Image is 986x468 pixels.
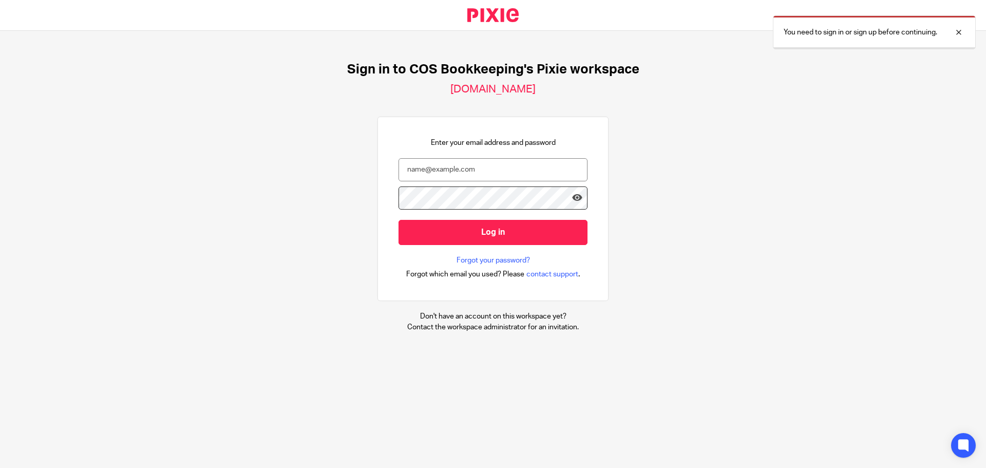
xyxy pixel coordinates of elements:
span: contact support [526,269,578,279]
h2: [DOMAIN_NAME] [450,83,536,96]
p: Don't have an account on this workspace yet? [407,311,579,322]
p: Contact the workspace administrator for an invitation. [407,322,579,332]
a: Forgot your password? [457,255,530,266]
p: You need to sign in or sign up before continuing. [784,27,937,38]
p: Enter your email address and password [431,138,556,148]
span: Forgot which email you used? Please [406,269,524,279]
input: name@example.com [399,158,587,181]
div: . [406,268,580,280]
input: Log in [399,220,587,245]
h1: Sign in to COS Bookkeeping's Pixie workspace [347,62,639,78]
